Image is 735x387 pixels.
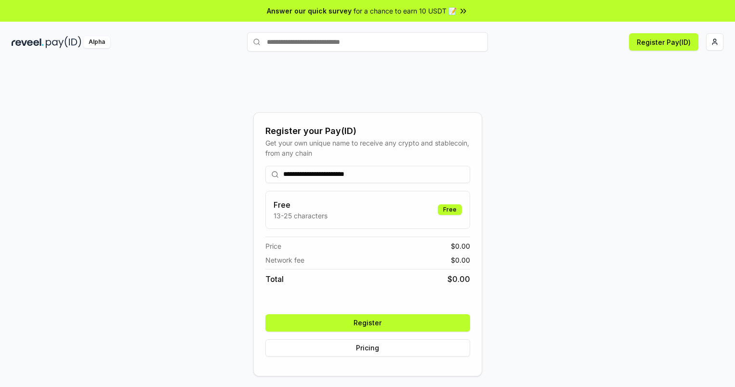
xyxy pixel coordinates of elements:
[46,36,81,48] img: pay_id
[265,241,281,251] span: Price
[12,36,44,48] img: reveel_dark
[265,314,470,332] button: Register
[265,273,284,285] span: Total
[274,211,328,221] p: 13-25 characters
[265,124,470,138] div: Register your Pay(ID)
[629,33,698,51] button: Register Pay(ID)
[354,6,457,16] span: for a chance to earn 10 USDT 📝
[83,36,110,48] div: Alpha
[274,199,328,211] h3: Free
[451,255,470,265] span: $ 0.00
[265,339,470,357] button: Pricing
[451,241,470,251] span: $ 0.00
[265,138,470,158] div: Get your own unique name to receive any crypto and stablecoin, from any chain
[267,6,352,16] span: Answer our quick survey
[438,204,462,215] div: Free
[447,273,470,285] span: $ 0.00
[265,255,304,265] span: Network fee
